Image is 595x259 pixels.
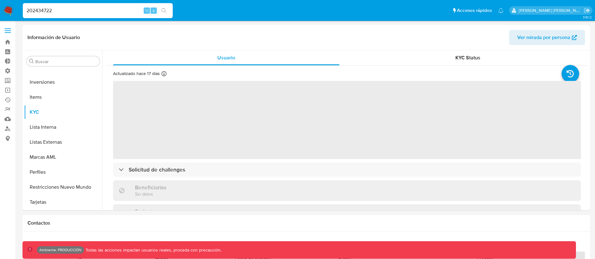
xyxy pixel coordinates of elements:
[24,105,102,120] button: KYC
[144,7,149,13] span: ⌥
[217,54,235,61] span: Usuario
[24,180,102,195] button: Restricciones Nuevo Mundo
[113,81,581,159] span: ‌
[29,59,34,64] button: Buscar
[135,184,166,191] h3: Beneficiarios
[519,7,582,13] p: victor.david@mercadolibre.com.co
[455,54,480,61] span: KYC Status
[509,30,585,45] button: Ver mirada por persona
[457,7,492,14] span: Accesos rápidos
[157,6,170,15] button: search-icon
[113,204,581,225] div: Parientes
[584,7,590,14] a: Salir
[24,120,102,135] button: Lista Interna
[27,34,80,41] h1: Información de Usuario
[23,7,173,15] input: Buscar usuario o caso...
[113,71,160,77] p: Actualizado hace 17 días
[113,180,581,201] div: BeneficiariosSin datos
[24,90,102,105] button: Items
[24,150,102,165] button: Marcas AML
[482,240,493,247] span: Chat
[153,7,155,13] span: s
[517,30,570,45] span: Ver mirada por persona
[24,165,102,180] button: Perfiles
[106,240,133,247] span: Historial CX
[135,208,158,215] h3: Parientes
[291,240,316,247] span: Soluciones
[24,135,102,150] button: Listas Externas
[129,166,185,173] h3: Solicitud de challenges
[135,191,166,197] p: Sin datos
[27,220,585,226] h1: Contactos
[84,247,221,253] p: Todas las acciones impactan usuarios reales, proceda con precaución.
[113,162,581,177] div: Solicitud de challenges
[24,75,102,90] button: Inversiones
[35,59,97,64] input: Buscar
[24,195,102,210] button: Tarjetas
[39,249,82,251] p: Ambiente: PRODUCCIÓN
[498,8,503,13] a: Notificaciones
